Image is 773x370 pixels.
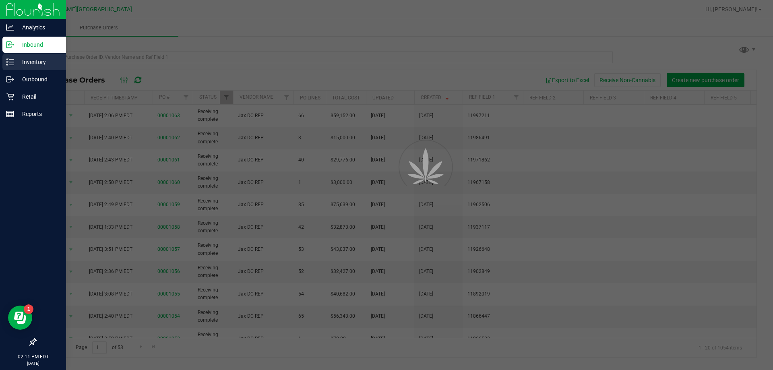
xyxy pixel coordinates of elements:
[6,75,14,83] inline-svg: Outbound
[6,41,14,49] inline-svg: Inbound
[14,57,62,67] p: Inventory
[4,360,62,366] p: [DATE]
[14,92,62,101] p: Retail
[6,58,14,66] inline-svg: Inventory
[4,353,62,360] p: 02:11 PM EDT
[6,23,14,31] inline-svg: Analytics
[24,304,33,314] iframe: Resource center unread badge
[14,40,62,50] p: Inbound
[14,109,62,119] p: Reports
[6,93,14,101] inline-svg: Retail
[8,306,32,330] iframe: Resource center
[14,23,62,32] p: Analytics
[14,74,62,84] p: Outbound
[6,110,14,118] inline-svg: Reports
